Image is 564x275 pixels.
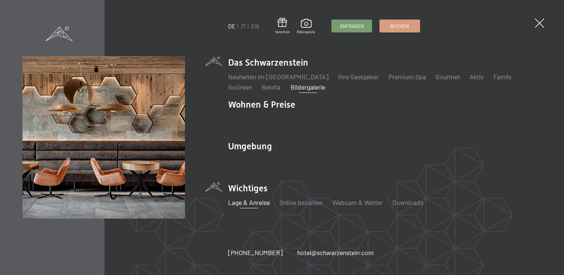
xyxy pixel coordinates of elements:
[389,73,426,81] a: Premium Spa
[251,22,259,29] a: EN
[332,20,372,32] a: Anfragen
[279,198,323,206] a: Online bezahlen
[275,30,290,34] span: Gutschein
[228,198,270,206] a: Lage & Anreise
[493,73,512,81] a: Family
[228,248,283,257] a: [PHONE_NUMBER]
[290,83,325,91] a: Bildergalerie
[297,19,315,34] a: Bildergalerie
[262,83,281,91] a: Belvita
[297,248,374,257] a: hotel@schwarzenstein.com
[436,73,460,81] a: Gourmet
[392,198,423,206] a: Downloads
[241,22,246,29] a: IT
[297,30,315,34] span: Bildergalerie
[340,23,364,29] span: Anfragen
[333,198,383,206] a: Webcam & Wetter
[23,56,185,219] img: Wellnesshotels - Bar - Spieltische - Kinderunterhaltung
[470,73,484,81] a: Aktiv
[275,18,290,34] a: Gutschein
[228,83,252,91] a: GoGreen
[338,73,379,81] a: Ihre Gastgeber
[390,23,409,29] span: Buchen
[228,248,283,257] span: [PHONE_NUMBER]
[380,20,420,32] a: Buchen
[228,73,329,81] a: Neuheiten im [GEOGRAPHIC_DATA]
[228,22,235,29] a: DE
